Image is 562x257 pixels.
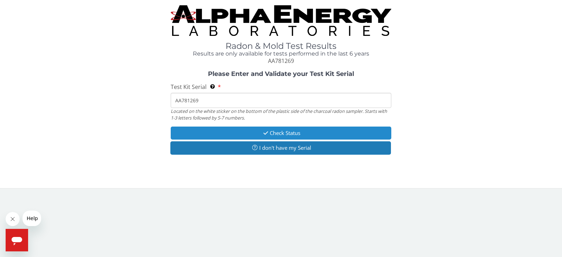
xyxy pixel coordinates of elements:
[268,57,294,65] span: AA781269
[170,141,391,154] button: I don't have my Serial
[171,108,391,121] div: Located on the white sticker on the bottom of the plastic side of the charcoal radon sampler. Sta...
[208,70,354,78] strong: Please Enter and Validate your Test Kit Serial
[22,211,41,226] iframe: Message from company
[171,41,391,51] h1: Radon & Mold Test Results
[6,229,28,251] iframe: Button to launch messaging window
[171,51,391,57] h4: Results are only available for tests performed in the last 6 years
[171,127,391,140] button: Check Status
[6,212,20,226] iframe: Close message
[171,83,207,91] span: Test Kit Serial
[171,5,391,36] img: TightCrop.jpg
